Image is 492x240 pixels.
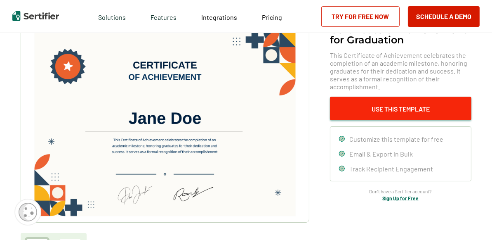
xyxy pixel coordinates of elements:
[151,11,177,21] span: Features
[19,203,37,221] img: Cookie Popup Icon
[98,11,126,21] span: Solutions
[451,200,492,240] iframe: Chat Widget
[370,188,432,195] span: Don’t have a Sertifier account?
[330,97,471,120] button: Use This Template
[349,150,413,158] span: Email & Export in Bulk
[12,11,59,21] img: Sertifier | Digital Credentialing Platform
[383,195,419,201] a: Sign Up for Free
[408,6,480,27] button: Schedule a Demo
[262,11,282,21] a: Pricing
[349,135,443,143] span: Customize this template for free
[34,31,296,216] img: Certificate of Achievement for Graduation
[349,165,433,173] span: Track Recipient Engagement
[262,13,282,21] span: Pricing
[321,6,400,27] a: Try for Free Now
[201,13,237,21] span: Integrations
[330,51,471,90] span: This Certificate of Achievement celebrates the completion of an academic milestone, honoring grad...
[201,11,237,21] a: Integrations
[330,24,471,45] h1: Certificate of Achievement for Graduation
